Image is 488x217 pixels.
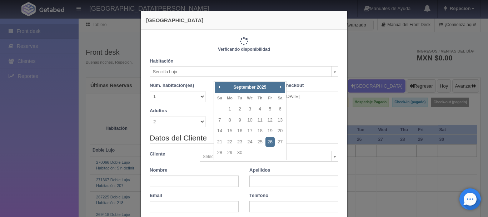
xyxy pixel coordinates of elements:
[235,148,244,158] a: 30
[215,115,224,125] a: 7
[245,115,254,125] a: 10
[247,96,253,100] span: Wednesday
[283,91,338,102] input: DD-MM-AAAA
[275,137,285,147] a: 27
[215,137,224,147] a: 21
[233,85,255,90] span: September
[225,115,234,125] a: 8
[275,104,285,114] a: 6
[278,96,282,100] span: Saturday
[225,104,234,114] a: 1
[249,167,270,174] label: Apellidos
[277,83,285,91] a: Next
[150,58,173,65] label: Habitación
[225,148,234,158] a: 29
[275,115,285,125] a: 13
[238,96,242,100] span: Tuesday
[265,126,275,136] a: 19
[245,137,254,147] a: 24
[150,82,194,89] label: Núm. habitación(es)
[235,104,244,114] a: 2
[150,133,338,144] legend: Datos del Cliente
[275,126,285,136] a: 20
[278,84,283,90] span: Next
[255,104,265,114] a: 4
[245,126,254,136] a: 17
[268,96,272,100] span: Friday
[255,126,265,136] a: 18
[235,115,244,125] a: 9
[216,84,222,90] span: Prev
[225,137,234,147] a: 22
[203,151,329,162] span: Seleccionar / Crear cliente
[150,167,167,174] label: Nombre
[215,83,223,91] a: Prev
[249,192,268,199] label: Teléfono
[215,148,224,158] a: 28
[265,137,275,147] a: 26
[235,137,244,147] a: 23
[217,96,222,100] span: Sunday
[150,66,338,77] a: Sencilla Lujo
[245,104,254,114] a: 3
[258,96,262,100] span: Thursday
[144,151,194,158] label: Cliente
[150,108,167,114] label: Adultos
[255,115,265,125] a: 11
[227,96,233,100] span: Monday
[235,126,244,136] a: 16
[265,115,275,125] a: 12
[200,151,339,162] a: Seleccionar / Crear cliente
[146,16,342,24] h4: [GEOGRAPHIC_DATA]
[215,126,224,136] a: 14
[150,192,162,199] label: Email
[283,82,304,89] label: Checkout
[153,66,329,77] span: Sencilla Lujo
[225,126,234,136] a: 15
[218,47,270,52] b: Verficando disponibilidad
[257,85,267,90] span: 2025
[265,104,275,114] a: 5
[255,137,265,147] a: 25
